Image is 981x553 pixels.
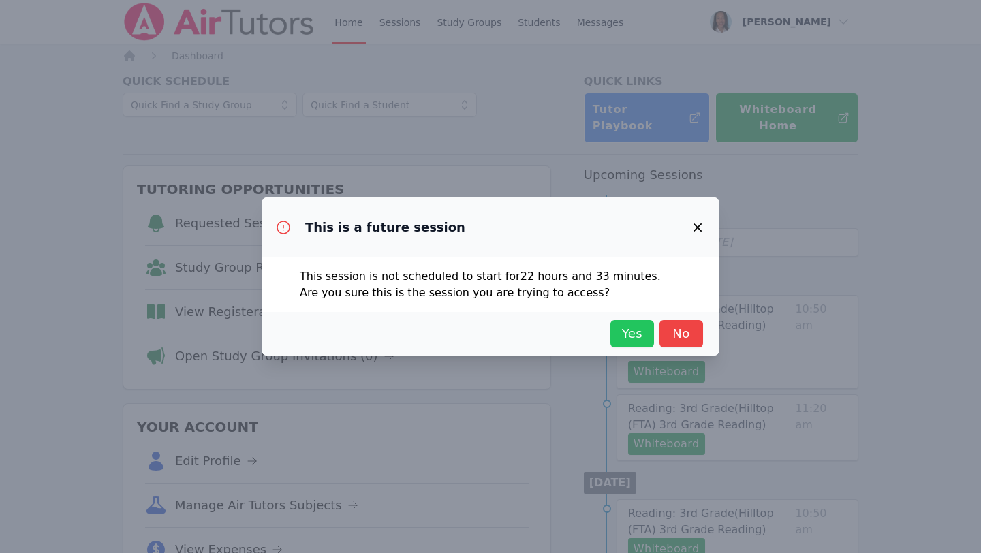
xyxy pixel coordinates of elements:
[617,324,647,343] span: Yes
[300,268,681,301] p: This session is not scheduled to start for 22 hours and 33 minutes . Are you sure this is the ses...
[666,324,696,343] span: No
[305,219,465,236] h3: This is a future session
[610,320,654,347] button: Yes
[659,320,703,347] button: No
